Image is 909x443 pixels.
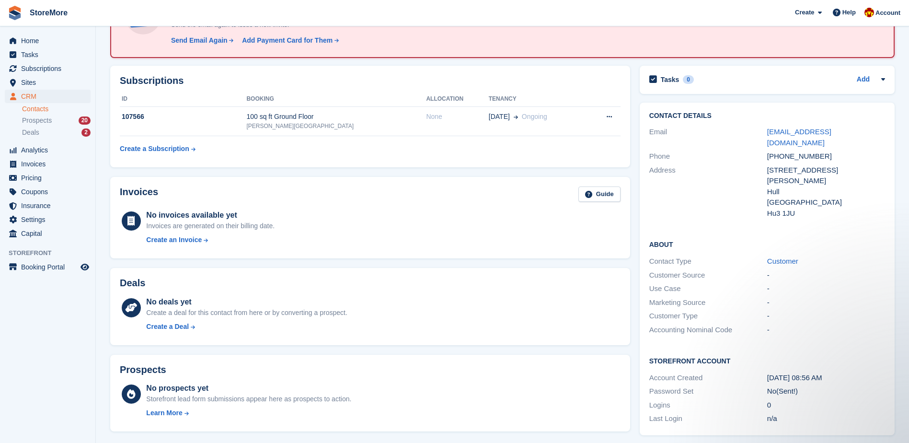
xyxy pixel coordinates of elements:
[767,311,885,322] div: -
[238,35,340,46] a: Add Payment Card for Them
[649,151,767,162] div: Phone
[21,90,79,103] span: CRM
[9,248,95,258] span: Storefront
[21,62,79,75] span: Subscriptions
[649,165,767,219] div: Address
[120,112,246,122] div: 107566
[767,128,831,147] a: [EMAIL_ADDRESS][DOMAIN_NAME]
[146,235,275,245] a: Create an Invoice
[79,117,91,125] div: 20
[5,143,91,157] a: menu
[120,187,158,202] h2: Invoices
[146,235,202,245] div: Create an Invoice
[21,48,79,61] span: Tasks
[767,297,885,308] div: -
[649,239,885,249] h2: About
[649,373,767,384] div: Account Created
[767,187,885,198] div: Hull
[767,270,885,281] div: -
[21,76,79,89] span: Sites
[5,48,91,61] a: menu
[649,283,767,294] div: Use Case
[22,116,52,125] span: Prospects
[661,75,679,84] h2: Tasks
[146,322,189,332] div: Create a Deal
[767,373,885,384] div: [DATE] 08:56 AM
[21,260,79,274] span: Booking Portal
[146,394,351,404] div: Storefront lead form submissions appear here as prospects to action.
[21,213,79,226] span: Settings
[146,408,351,418] a: Learn More
[242,35,333,46] div: Add Payment Card for Them
[146,221,275,231] div: Invoices are generated on their billing date.
[649,127,767,148] div: Email
[146,210,275,221] div: No invoices available yet
[842,8,856,17] span: Help
[489,92,587,107] th: Tenancy
[120,278,145,289] h2: Deals
[875,8,900,18] span: Account
[649,386,767,397] div: Password Set
[21,157,79,171] span: Invoices
[120,364,166,375] h2: Prospects
[171,35,228,46] div: Send Email Again
[22,128,39,137] span: Deals
[767,197,885,208] div: [GEOGRAPHIC_DATA]
[795,8,814,17] span: Create
[649,400,767,411] div: Logins
[767,257,798,265] a: Customer
[767,400,885,411] div: 0
[649,325,767,336] div: Accounting Nominal Code
[767,413,885,424] div: n/a
[246,112,426,122] div: 100 sq ft Ground Floor
[22,128,91,138] a: Deals 2
[5,157,91,171] a: menu
[5,76,91,89] a: menu
[767,208,885,219] div: Hu3 1JU
[146,322,347,332] a: Create a Deal
[426,112,488,122] div: None
[22,105,91,114] a: Contacts
[146,296,347,308] div: No deals yet
[649,256,767,267] div: Contact Type
[767,325,885,336] div: -
[5,227,91,240] a: menu
[79,261,91,273] a: Preview store
[578,187,621,202] a: Guide
[146,308,347,318] div: Create a deal for this contact from here or by converting a prospect.
[864,8,874,17] img: Store More Team
[776,387,798,395] span: (Sent!)
[21,199,79,212] span: Insurance
[767,386,885,397] div: No
[5,199,91,212] a: menu
[489,112,510,122] span: [DATE]
[649,270,767,281] div: Customer Source
[21,34,79,47] span: Home
[21,171,79,185] span: Pricing
[649,112,885,120] h2: Contact Details
[21,185,79,198] span: Coupons
[767,151,885,162] div: [PHONE_NUMBER]
[120,144,189,154] div: Create a Subscription
[649,356,885,365] h2: Storefront Account
[5,90,91,103] a: menu
[5,171,91,185] a: menu
[26,5,71,21] a: StoreMore
[5,185,91,198] a: menu
[146,383,351,394] div: No prospects yet
[5,213,91,226] a: menu
[120,92,246,107] th: ID
[21,227,79,240] span: Capital
[426,92,488,107] th: Allocation
[649,413,767,424] div: Last Login
[8,6,22,20] img: stora-icon-8386f47178a22dfd0bd8f6a31ec36ba5ce8667c1dd55bd0f319d3a0aa187defe.svg
[120,140,196,158] a: Create a Subscription
[5,62,91,75] a: menu
[5,260,91,274] a: menu
[81,128,91,137] div: 2
[120,75,621,86] h2: Subscriptions
[767,165,885,187] div: [STREET_ADDRESS][PERSON_NAME]
[246,92,426,107] th: Booking
[21,143,79,157] span: Analytics
[649,297,767,308] div: Marketing Source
